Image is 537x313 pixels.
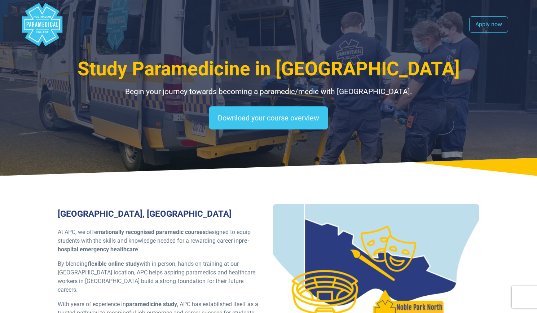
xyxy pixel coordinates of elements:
p: By blending with in-person, hands-on training at our [GEOGRAPHIC_DATA] location, APC helps aspiri... [58,260,264,294]
strong: nationally recognised paramedic courses [99,229,206,235]
strong: pre-hospital emergency healthcare [58,237,250,253]
span: Study Paramedicine in [GEOGRAPHIC_DATA] [78,58,460,80]
p: Begin your journey towards becoming a paramedic/medic with [GEOGRAPHIC_DATA]. [58,86,480,98]
strong: paramedicine study [126,301,177,308]
h3: [GEOGRAPHIC_DATA], [GEOGRAPHIC_DATA] [58,209,264,219]
a: Download your course overview [209,106,328,129]
strong: flexible online study [88,260,140,267]
p: At APC, we offer designed to equip students with the skills and knowledge needed for a rewarding ... [58,228,264,254]
div: Australian Paramedical College [21,3,64,46]
a: Apply now [469,16,508,33]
